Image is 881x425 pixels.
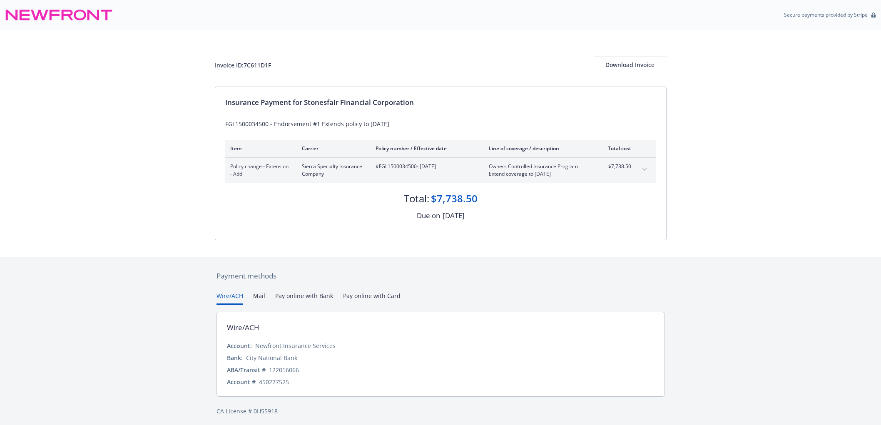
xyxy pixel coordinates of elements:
[215,61,271,70] div: Invoice ID: 7C611D1F
[253,291,265,305] button: Mail
[343,291,401,305] button: Pay online with Card
[225,158,656,183] div: Policy change - Extension - AddSierra Specialty Insurance Company#FGL1500034500- [DATE]Owners Con...
[217,407,665,415] div: CA License # 0H55918
[302,163,362,178] span: Sierra Specialty Insurance Company
[275,291,333,305] button: Pay online with Bank
[417,210,440,221] div: Due on
[217,291,243,305] button: Wire/ACH
[489,163,587,178] span: Owners Controlled Insurance ProgramExtend coverage to [DATE]
[227,353,243,362] div: Bank:
[269,365,299,374] div: 122016066
[489,163,587,170] span: Owners Controlled Insurance Program
[302,145,362,152] div: Carrier
[784,11,868,18] p: Secure payments provided by Stripe
[376,163,475,170] span: #FGL1500034500 - [DATE]
[404,191,429,206] div: Total:
[489,170,587,178] span: Extend coverage to [DATE]
[227,341,252,350] div: Account:
[225,97,656,108] div: Insurance Payment for Stonesfair Financial Corporation
[246,353,297,362] div: City National Bank
[227,365,266,374] div: ABA/Transit #
[638,163,651,176] button: expand content
[227,378,256,386] div: Account #
[217,271,665,281] div: Payment methods
[376,145,475,152] div: Policy number / Effective date
[259,378,289,386] div: 450277525
[431,191,478,206] div: $7,738.50
[230,163,289,178] span: Policy change - Extension - Add
[255,341,336,350] div: Newfront Insurance Services
[600,145,631,152] div: Total cost
[594,57,667,73] button: Download Invoice
[227,322,259,333] div: Wire/ACH
[443,210,465,221] div: [DATE]
[489,145,587,152] div: Line of coverage / description
[600,163,631,170] span: $7,738.50
[225,119,656,128] div: FGL1500034500 - Endorsement #1 Extends policy to [DATE]
[230,145,289,152] div: Item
